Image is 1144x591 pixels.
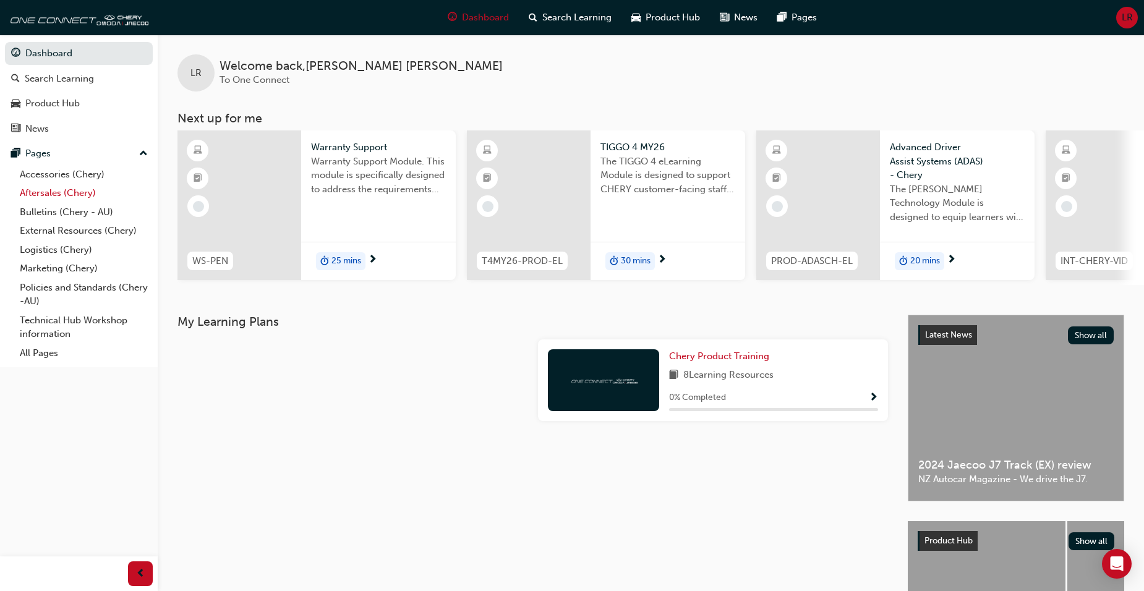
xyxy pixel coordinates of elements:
[5,40,153,142] button: DashboardSearch LearningProduct HubNews
[5,142,153,165] button: Pages
[467,130,745,280] a: T4MY26-PROD-ELTIGGO 4 MY26The TIGGO 4 eLearning Module is designed to support CHERY customer-faci...
[177,315,888,329] h3: My Learning Plans
[918,531,1114,551] a: Product HubShow all
[193,201,204,212] span: learningRecordVerb_NONE-icon
[924,535,973,546] span: Product Hub
[482,254,563,268] span: T4MY26-PROD-EL
[683,368,774,383] span: 8 Learning Resources
[1061,201,1072,212] span: learningRecordVerb_NONE-icon
[772,171,781,187] span: booktick-icon
[311,140,446,155] span: Warranty Support
[610,253,618,270] span: duration-icon
[1069,532,1115,550] button: Show all
[5,42,153,65] a: Dashboard
[6,5,148,30] img: oneconnect
[11,48,20,59] span: guage-icon
[570,374,638,386] img: oneconnect
[519,5,621,30] a: search-iconSearch Learning
[710,5,767,30] a: news-iconNews
[600,140,735,155] span: TIGGO 4 MY26
[462,11,509,25] span: Dashboard
[947,255,956,266] span: next-icon
[11,98,20,109] span: car-icon
[1068,326,1114,344] button: Show all
[890,140,1025,182] span: Advanced Driver Assist Systems (ADAS) - Chery
[25,72,94,86] div: Search Learning
[542,11,612,25] span: Search Learning
[15,311,153,344] a: Technical Hub Workshop information
[767,5,827,30] a: pages-iconPages
[1122,11,1133,25] span: LR
[657,255,667,266] span: next-icon
[910,254,940,268] span: 20 mins
[772,201,783,212] span: learningRecordVerb_NONE-icon
[438,5,519,30] a: guage-iconDashboard
[25,96,80,111] div: Product Hub
[925,330,972,340] span: Latest News
[918,472,1114,487] span: NZ Autocar Magazine - We drive the J7.
[646,11,700,25] span: Product Hub
[792,11,817,25] span: Pages
[621,254,651,268] span: 30 mins
[1102,549,1132,579] div: Open Intercom Messenger
[1116,7,1138,28] button: LR
[311,155,446,197] span: Warranty Support Module. This module is specifically designed to address the requirements and pro...
[482,201,493,212] span: learningRecordVerb_NONE-icon
[139,146,148,162] span: up-icon
[669,368,678,383] span: book-icon
[11,124,20,135] span: news-icon
[869,393,878,404] span: Show Progress
[15,278,153,311] a: Policies and Standards (Chery -AU)
[15,259,153,278] a: Marketing (Chery)
[220,59,503,74] span: Welcome back , [PERSON_NAME] [PERSON_NAME]
[1061,254,1128,268] span: INT-CHERY-VID
[15,344,153,363] a: All Pages
[777,10,787,25] span: pages-icon
[15,165,153,184] a: Accessories (Chery)
[15,221,153,240] a: External Resources (Chery)
[734,11,758,25] span: News
[136,566,145,582] span: prev-icon
[669,351,769,362] span: Chery Product Training
[869,390,878,406] button: Show Progress
[1062,171,1070,187] span: booktick-icon
[11,74,20,85] span: search-icon
[772,143,781,159] span: learningResourceType_ELEARNING-icon
[331,254,361,268] span: 25 mins
[5,92,153,115] a: Product Hub
[158,111,1144,125] h3: Next up for me
[890,182,1025,224] span: The [PERSON_NAME] Technology Module is designed to equip learners with essential knowledge about ...
[448,10,457,25] span: guage-icon
[5,117,153,140] a: News
[899,253,908,270] span: duration-icon
[756,130,1035,280] a: PROD-ADASCH-ELAdvanced Driver Assist Systems (ADAS) - CheryThe [PERSON_NAME] Technology Module is...
[25,147,51,161] div: Pages
[15,203,153,222] a: Bulletins (Chery - AU)
[368,255,377,266] span: next-icon
[194,171,202,187] span: booktick-icon
[918,458,1114,472] span: 2024 Jaecoo J7 Track (EX) review
[15,240,153,260] a: Logistics (Chery)
[192,254,228,268] span: WS-PEN
[15,184,153,203] a: Aftersales (Chery)
[600,155,735,197] span: The TIGGO 4 eLearning Module is designed to support CHERY customer-facing staff with the product ...
[669,391,726,405] span: 0 % Completed
[483,171,492,187] span: booktick-icon
[669,349,774,364] a: Chery Product Training
[908,315,1124,501] a: Latest NewsShow all2024 Jaecoo J7 Track (EX) reviewNZ Autocar Magazine - We drive the J7.
[177,130,456,280] a: WS-PENWarranty SupportWarranty Support Module. This module is specifically designed to address th...
[771,254,853,268] span: PROD-ADASCH-EL
[320,253,329,270] span: duration-icon
[11,148,20,159] span: pages-icon
[918,325,1114,345] a: Latest NewsShow all
[720,10,729,25] span: news-icon
[220,74,289,85] span: To One Connect
[25,122,49,136] div: News
[529,10,537,25] span: search-icon
[621,5,710,30] a: car-iconProduct Hub
[190,66,202,80] span: LR
[483,143,492,159] span: learningResourceType_ELEARNING-icon
[631,10,641,25] span: car-icon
